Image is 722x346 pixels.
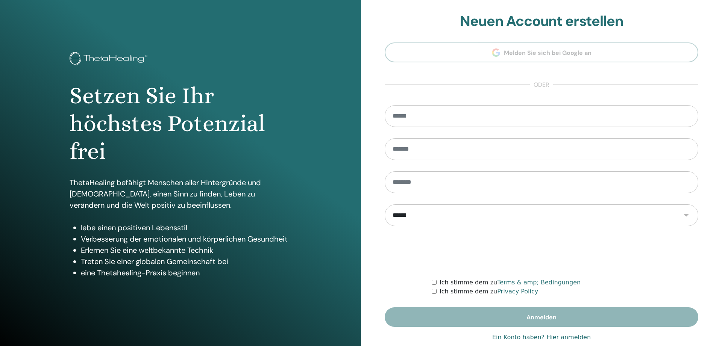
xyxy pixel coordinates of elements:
a: Ein Konto haben? Hier anmelden [492,333,591,342]
li: Verbesserung der emotionalen und körperlichen Gesundheit [81,233,291,245]
h2: Neuen Account erstellen [385,13,698,30]
span: oder [530,80,553,89]
li: lebe einen positiven Lebensstil [81,222,291,233]
label: Ich stimme dem zu [440,278,581,287]
a: Privacy Policy [497,288,538,295]
label: Ich stimme dem zu [440,287,538,296]
h1: Setzen Sie Ihr höchstes Potenzial frei [70,82,291,166]
li: Treten Sie einer globalen Gemeinschaft bei [81,256,291,267]
a: Terms & amp; Bedingungen [497,279,581,286]
li: eine Thetahealing-Praxis beginnen [81,267,291,278]
p: ThetaHealing befähigt Menschen aller Hintergründe und [DEMOGRAPHIC_DATA], einen Sinn zu finden, L... [70,177,291,211]
iframe: reCAPTCHA [484,237,599,267]
li: Erlernen Sie eine weltbekannte Technik [81,245,291,256]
